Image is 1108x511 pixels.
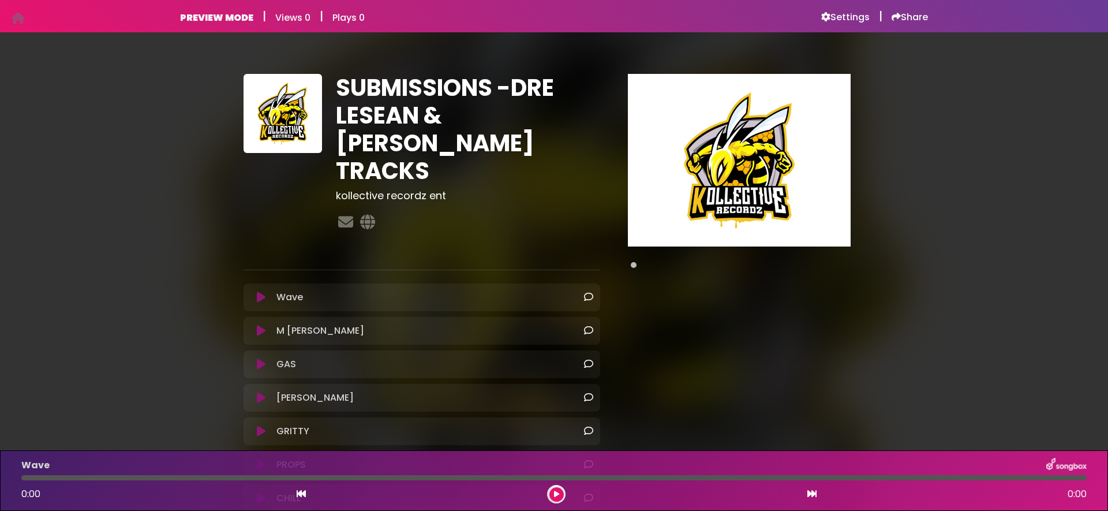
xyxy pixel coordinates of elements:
[276,324,364,338] p: M [PERSON_NAME]
[276,290,303,304] p: Wave
[275,12,310,23] h6: Views 0
[276,391,354,405] p: [PERSON_NAME]
[336,189,600,202] h3: kollective recordz ent
[892,12,928,23] a: Share
[320,9,323,23] h5: |
[244,74,322,152] img: GUNWSRGhRCaYHykjiXYu
[628,74,851,247] img: Main Media
[332,12,365,23] h6: Plays 0
[276,357,296,371] p: GAS
[276,424,309,438] p: GRITTY
[821,12,870,23] a: Settings
[1046,458,1087,473] img: songbox-logo-white.png
[336,74,600,185] h1: SUBMISSIONS -DRE LESEAN & [PERSON_NAME] TRACKS
[21,487,40,501] span: 0:00
[879,9,882,23] h5: |
[21,458,50,472] p: Wave
[180,12,253,23] h6: PREVIEW MODE
[263,9,266,23] h5: |
[1068,487,1087,501] span: 0:00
